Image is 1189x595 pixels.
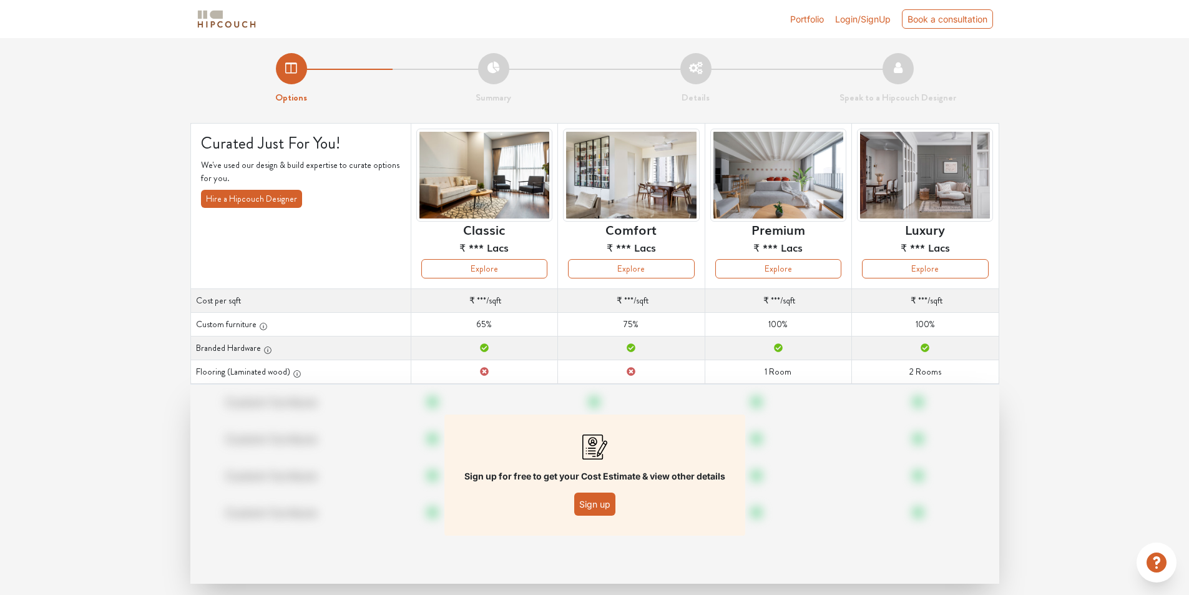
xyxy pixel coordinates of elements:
p: Sign up for free to get your Cost Estimate & view other details [464,470,725,483]
p: We've used our design & build expertise to curate options for you. [201,159,401,185]
strong: Options [275,91,307,104]
button: Explore [421,259,547,278]
button: Explore [568,259,694,278]
h6: Luxury [905,222,945,237]
strong: Summary [476,91,511,104]
img: header-preview [563,129,699,222]
td: 65% [411,313,557,337]
span: logo-horizontal.svg [195,5,258,33]
td: /sqft [411,289,557,313]
th: Flooring (Laminated wood) [190,360,411,384]
h6: Classic [463,222,505,237]
strong: Speak to a Hipcouch Designer [839,91,956,104]
img: header-preview [857,129,993,222]
div: Book a consultation [902,9,993,29]
button: Hire a Hipcouch Designer [201,190,302,208]
button: Sign up [574,493,615,516]
strong: Details [682,91,710,104]
th: Branded Hardware [190,337,411,360]
button: Explore [862,259,988,278]
h6: Premium [751,222,805,237]
td: /sqft [558,289,705,313]
td: /sqft [705,289,851,313]
td: 100% [852,313,999,337]
button: Explore [715,259,841,278]
img: header-preview [710,129,846,222]
img: logo-horizontal.svg [195,8,258,30]
td: /sqft [852,289,999,313]
a: Portfolio [790,12,824,26]
span: Login/SignUp [835,14,891,24]
td: 75% [558,313,705,337]
td: 1 Room [705,360,851,384]
h6: Comfort [605,222,657,237]
h4: Curated Just For You! [201,134,401,153]
td: 2 Rooms [852,360,999,384]
th: Custom furniture [190,313,411,337]
th: Cost per sqft [190,289,411,313]
td: 100% [705,313,851,337]
img: header-preview [416,129,552,222]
